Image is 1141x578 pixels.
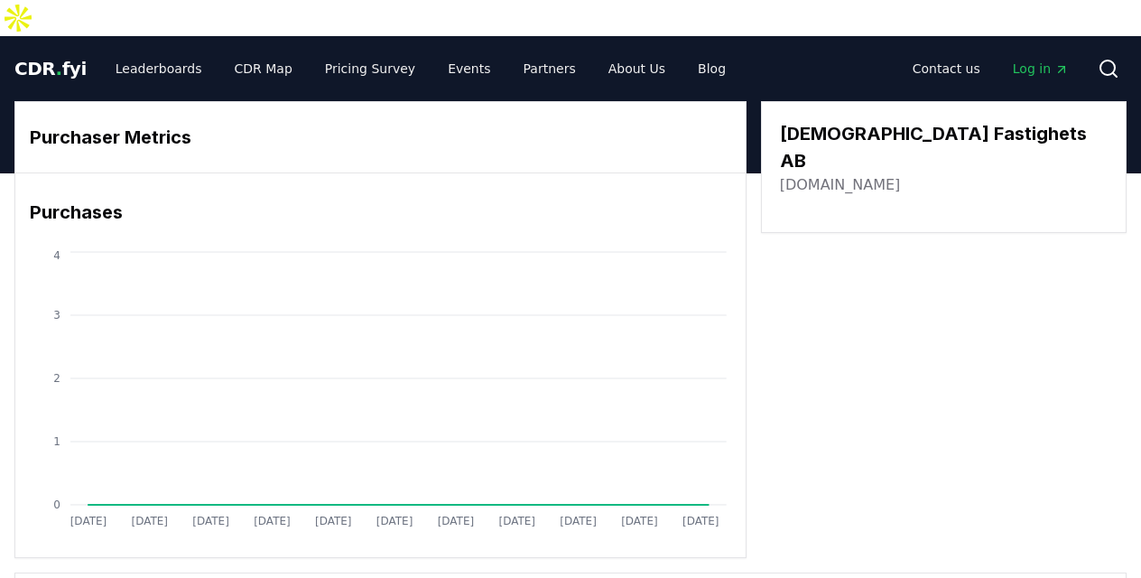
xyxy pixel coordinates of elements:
[14,58,87,79] span: CDR fyi
[560,515,597,527] tspan: [DATE]
[621,515,658,527] tspan: [DATE]
[53,372,60,385] tspan: 2
[53,309,60,322] tspan: 3
[254,515,291,527] tspan: [DATE]
[53,499,60,511] tspan: 0
[315,515,352,527] tspan: [DATE]
[682,515,719,527] tspan: [DATE]
[132,515,169,527] tspan: [DATE]
[509,52,590,85] a: Partners
[594,52,680,85] a: About Us
[1013,60,1069,78] span: Log in
[14,56,87,81] a: CDR.fyi
[70,515,107,527] tspan: [DATE]
[898,52,995,85] a: Contact us
[376,515,413,527] tspan: [DATE]
[30,199,731,226] h3: Purchases
[192,515,229,527] tspan: [DATE]
[53,435,60,448] tspan: 1
[53,249,60,262] tspan: 4
[780,120,1108,174] h3: [DEMOGRAPHIC_DATA] Fastighets AB
[101,52,740,85] nav: Main
[433,52,505,85] a: Events
[998,52,1083,85] a: Log in
[56,58,62,79] span: .
[780,174,901,196] a: [DOMAIN_NAME]
[898,52,1083,85] nav: Main
[683,52,740,85] a: Blog
[438,515,475,527] tspan: [DATE]
[30,124,731,151] h3: Purchaser Metrics
[498,515,535,527] tspan: [DATE]
[311,52,430,85] a: Pricing Survey
[220,52,307,85] a: CDR Map
[101,52,217,85] a: Leaderboards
